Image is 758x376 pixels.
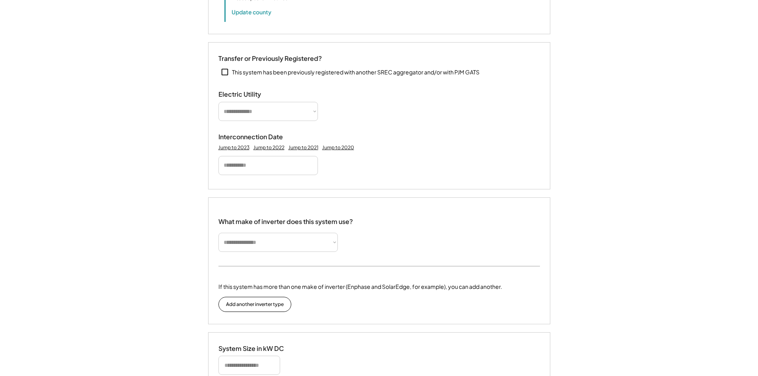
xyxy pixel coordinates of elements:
button: Update county [232,8,271,16]
div: Jump to 2021 [288,144,318,151]
div: System Size in kW DC [218,345,298,353]
div: Jump to 2022 [253,144,284,151]
div: Transfer or Previously Registered? [218,55,322,63]
div: Jump to 2020 [322,144,354,151]
div: Electric Utility [218,90,298,99]
div: Jump to 2023 [218,144,249,151]
div: If this system has more than one make of inverter (Enphase and SolarEdge, for example), you can a... [218,282,502,291]
div: Interconnection Date [218,133,298,141]
div: What make of inverter does this system use? [218,210,353,228]
div: This system has been previously registered with another SREC aggregator and/or with PJM GATS [232,68,479,76]
button: Add another inverter type [218,297,291,312]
